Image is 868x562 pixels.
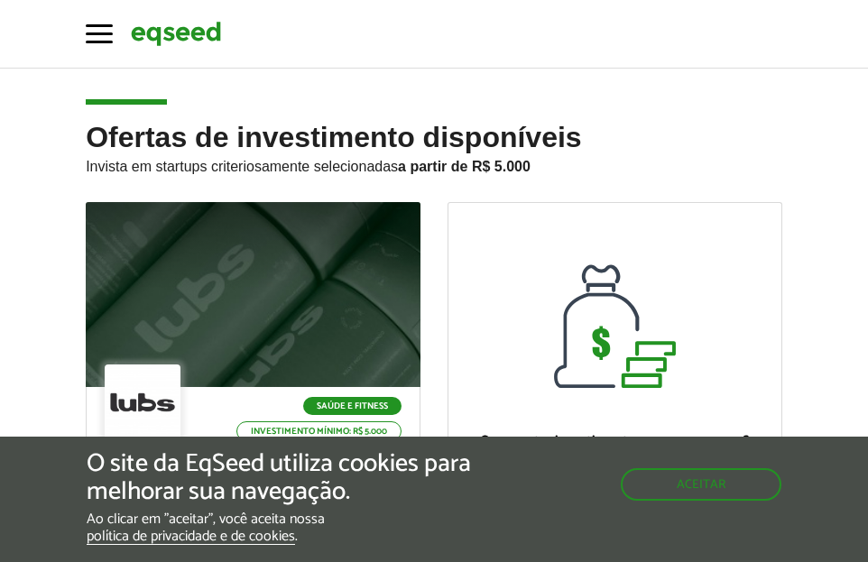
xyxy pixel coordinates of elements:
[87,450,503,506] h5: O site da EqSeed utiliza cookies para melhorar sua navegação.
[621,468,781,501] button: Aceitar
[87,530,295,545] a: política de privacidade e de cookies
[86,122,782,202] h2: Ofertas de investimento disponíveis
[86,153,782,175] p: Invista em startups criteriosamente selecionadas
[466,433,763,449] p: Quer captar investimento para sua empresa?
[236,421,402,441] p: Investimento mínimo: R$ 5.000
[398,159,531,174] strong: a partir de R$ 5.000
[87,511,503,545] p: Ao clicar em "aceitar", você aceita nossa .
[131,19,221,49] img: EqSeed
[303,397,402,415] p: Saúde e Fitness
